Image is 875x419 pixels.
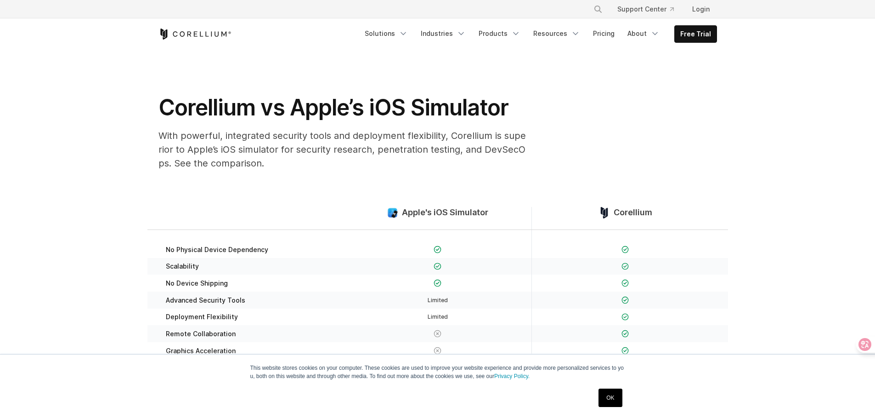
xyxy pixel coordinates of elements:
[610,1,681,17] a: Support Center
[415,25,471,42] a: Industries
[494,373,530,379] a: Privacy Policy.
[621,279,629,287] img: Checkmark
[387,207,398,218] img: compare_ios-simulator--large
[528,25,586,42] a: Resources
[428,297,448,304] span: Limited
[614,207,652,218] span: Corellium
[434,246,441,253] img: Checkmark
[621,313,629,321] img: Checkmark
[359,25,413,42] a: Solutions
[166,313,238,321] span: Deployment Flexibility
[166,279,228,287] span: No Device Shipping
[166,296,245,304] span: Advanced Security Tools
[590,1,606,17] button: Search
[166,246,268,254] span: No Physical Device Dependency
[434,279,441,287] img: Checkmark
[434,330,441,338] img: X
[621,246,629,253] img: Checkmark
[158,29,231,40] a: Corellium Home
[402,207,488,218] span: Apple's iOS Simulator
[622,25,665,42] a: About
[473,25,526,42] a: Products
[434,347,441,355] img: X
[166,262,199,270] span: Scalability
[166,330,236,338] span: Remote Collaboration
[587,25,620,42] a: Pricing
[250,364,625,380] p: This website stores cookies on your computer. These cookies are used to improve your website expe...
[359,25,717,43] div: Navigation Menu
[621,263,629,270] img: Checkmark
[158,129,526,170] p: With powerful, integrated security tools and deployment flexibility, Corellium is superior to App...
[158,94,526,121] h1: Corellium vs Apple’s iOS Simulator
[582,1,717,17] div: Navigation Menu
[434,263,441,270] img: Checkmark
[621,296,629,304] img: Checkmark
[166,347,236,355] span: Graphics Acceleration
[598,389,622,407] a: OK
[428,313,448,320] span: Limited
[685,1,717,17] a: Login
[621,347,629,355] img: Checkmark
[675,26,717,42] a: Free Trial
[621,330,629,338] img: Checkmark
